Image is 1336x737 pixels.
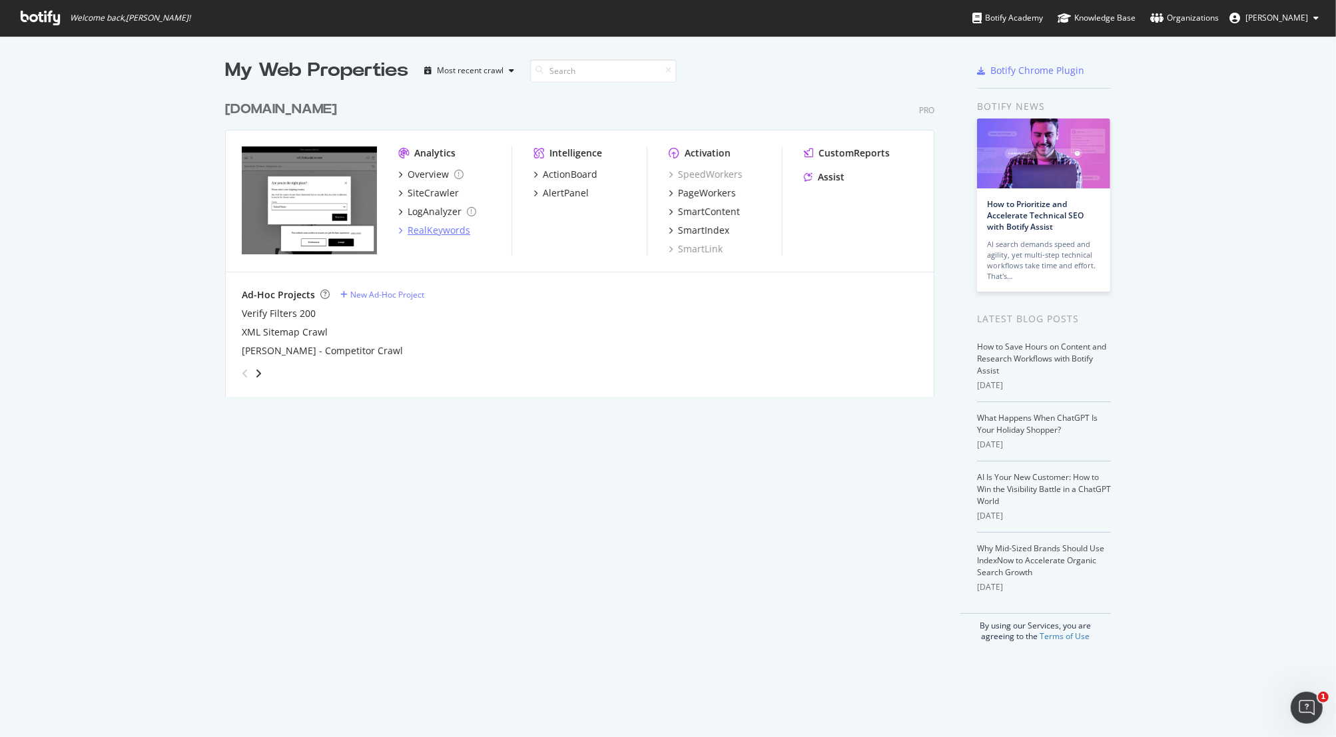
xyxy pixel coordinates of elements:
[533,186,589,200] a: AlertPanel
[408,205,462,218] div: LogAnalyzer
[340,289,424,300] a: New Ad-Hoc Project
[225,84,945,397] div: grid
[977,510,1111,522] div: [DATE]
[1150,11,1219,25] div: Organizations
[242,326,328,339] a: XML Sitemap Crawl
[408,168,449,181] div: Overview
[669,186,736,200] a: PageWorkers
[977,64,1084,77] a: Botify Chrome Plugin
[960,613,1111,642] div: By using our Services, you are agreeing to the
[669,205,740,218] a: SmartContent
[977,119,1110,188] img: How to Prioritize and Accelerate Technical SEO with Botify Assist
[669,168,743,181] a: SpeedWorkers
[1219,7,1329,29] button: [PERSON_NAME]
[398,205,476,218] a: LogAnalyzer
[242,307,316,320] a: Verify Filters 200
[919,105,934,116] div: Pro
[977,412,1098,435] a: What Happens When ChatGPT Is Your Holiday Shopper?
[977,439,1111,451] div: [DATE]
[972,11,1043,25] div: Botify Academy
[408,186,459,200] div: SiteCrawler
[818,170,844,184] div: Assist
[533,168,597,181] a: ActionBoard
[419,60,519,81] button: Most recent crawl
[685,146,731,160] div: Activation
[990,64,1084,77] div: Botify Chrome Plugin
[408,224,470,237] div: RealKeywords
[543,186,589,200] div: AlertPanel
[1291,692,1323,724] iframe: Intercom live chat
[242,344,403,358] a: [PERSON_NAME] - Competitor Crawl
[254,367,263,380] div: angle-right
[398,224,470,237] a: RealKeywords
[543,168,597,181] div: ActionBoard
[977,312,1111,326] div: Latest Blog Posts
[977,341,1106,376] a: How to Save Hours on Content and Research Workflows with Botify Assist
[1245,12,1308,23] span: Lisa Nielsen
[1040,630,1090,642] a: Terms of Use
[1318,692,1329,702] span: 1
[225,57,408,84] div: My Web Properties
[350,289,424,300] div: New Ad-Hoc Project
[1058,11,1136,25] div: Knowledge Base
[236,363,254,384] div: angle-left
[977,543,1104,578] a: Why Mid-Sized Brands Should Use IndexNow to Accelerate Organic Search Growth
[70,13,190,23] span: Welcome back, [PERSON_NAME] !
[987,239,1100,282] div: AI search demands speed and agility, yet multi-step technical workflows take time and effort. Tha...
[414,146,456,160] div: Analytics
[437,67,503,75] div: Most recent crawl
[669,224,729,237] a: SmartIndex
[398,168,464,181] a: Overview
[819,146,890,160] div: CustomReports
[669,242,723,256] a: SmartLink
[678,224,729,237] div: SmartIndex
[678,205,740,218] div: SmartContent
[398,186,459,200] a: SiteCrawler
[225,100,342,119] a: [DOMAIN_NAME]
[804,170,844,184] a: Assist
[977,99,1111,114] div: Botify news
[977,379,1111,391] div: [DATE]
[225,100,337,119] div: [DOMAIN_NAME]
[977,581,1111,593] div: [DATE]
[987,198,1084,232] a: How to Prioritize and Accelerate Technical SEO with Botify Assist
[242,146,377,254] img: www.victoriabeckham.com
[977,471,1111,507] a: AI Is Your New Customer: How to Win the Visibility Battle in a ChatGPT World
[804,146,890,160] a: CustomReports
[549,146,602,160] div: Intelligence
[242,288,315,302] div: Ad-Hoc Projects
[678,186,736,200] div: PageWorkers
[530,59,677,83] input: Search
